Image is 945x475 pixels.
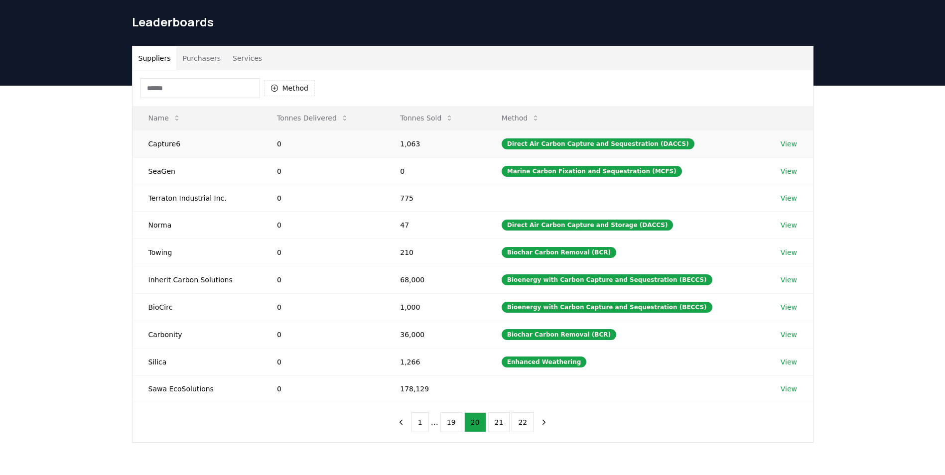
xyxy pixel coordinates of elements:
button: Name [140,108,189,128]
td: 178,129 [384,375,486,402]
td: Towing [133,238,261,266]
td: 68,000 [384,266,486,293]
button: 22 [512,412,534,432]
a: View [781,275,797,285]
button: 1 [411,412,429,432]
div: Direct Air Carbon Capture and Storage (DACCS) [502,220,674,231]
td: 0 [261,348,384,375]
div: Biochar Carbon Removal (BCR) [502,247,616,258]
div: Enhanced Weathering [502,356,587,367]
button: Services [227,46,268,70]
td: 0 [261,238,384,266]
td: Inherit Carbon Solutions [133,266,261,293]
td: 0 [384,157,486,185]
a: View [781,330,797,340]
a: View [781,139,797,149]
td: Sawa EcoSolutions [133,375,261,402]
a: View [781,193,797,203]
td: 0 [261,130,384,157]
button: previous page [393,412,409,432]
div: Bioenergy with Carbon Capture and Sequestration (BECCS) [502,274,712,285]
td: 0 [261,375,384,402]
td: Terraton Industrial Inc. [133,185,261,211]
td: 0 [261,211,384,238]
div: Bioenergy with Carbon Capture and Sequestration (BECCS) [502,302,712,313]
td: 47 [384,211,486,238]
td: 0 [261,185,384,211]
div: Marine Carbon Fixation and Sequestration (MCFS) [502,166,682,177]
div: Direct Air Carbon Capture and Sequestration (DACCS) [502,138,694,149]
td: 0 [261,321,384,348]
a: View [781,302,797,312]
td: Carbonity [133,321,261,348]
td: Norma [133,211,261,238]
button: Suppliers [133,46,177,70]
h1: Leaderboards [132,14,813,30]
button: Method [494,108,548,128]
td: Capture6 [133,130,261,157]
button: next page [536,412,552,432]
td: 0 [261,293,384,321]
td: SeaGen [133,157,261,185]
a: View [781,220,797,230]
button: Tonnes Delivered [269,108,357,128]
a: View [781,166,797,176]
div: Biochar Carbon Removal (BCR) [502,329,616,340]
button: Purchasers [176,46,227,70]
td: 0 [261,266,384,293]
a: View [781,247,797,257]
button: 21 [488,412,510,432]
td: Silica [133,348,261,375]
td: 0 [261,157,384,185]
td: 210 [384,238,486,266]
a: View [781,357,797,367]
li: ... [431,416,438,428]
td: 1,266 [384,348,486,375]
button: Tonnes Sold [392,108,461,128]
td: 1,063 [384,130,486,157]
button: 20 [464,412,486,432]
td: 36,000 [384,321,486,348]
td: 1,000 [384,293,486,321]
td: 775 [384,185,486,211]
button: 19 [440,412,462,432]
td: BioCirc [133,293,261,321]
a: View [781,384,797,394]
button: Method [264,80,315,96]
